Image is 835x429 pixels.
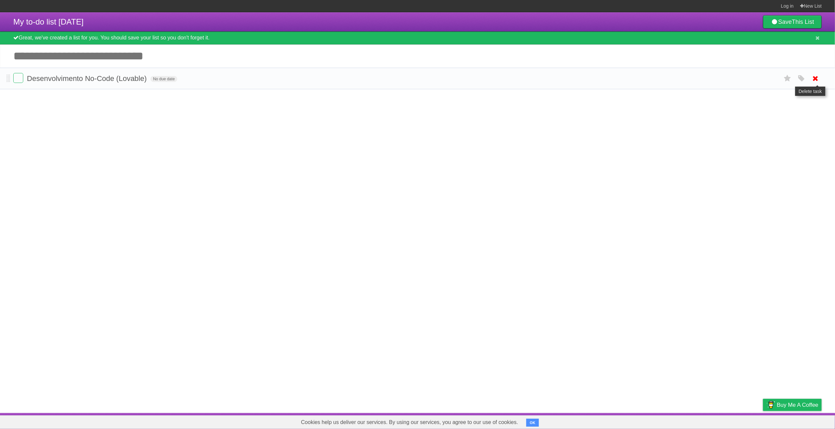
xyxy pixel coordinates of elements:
span: My to-do list [DATE] [13,17,84,26]
a: Buy me a coffee [763,399,822,411]
span: Buy me a coffee [777,399,818,411]
label: Star task [781,73,794,84]
a: Privacy [754,415,772,427]
a: Developers [697,415,723,427]
a: About [675,415,689,427]
a: SaveThis List [763,15,822,29]
span: Desenvolvimento No-Code (Lovable) [27,74,148,83]
img: Buy me a coffee [766,399,775,410]
label: Done [13,73,23,83]
button: OK [526,419,539,427]
span: No due date [150,76,177,82]
a: Suggest a feature [780,415,822,427]
span: Cookies help us deliver our services. By using our services, you agree to our use of cookies. [294,416,525,429]
b: This List [792,19,814,25]
a: Terms [732,415,746,427]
